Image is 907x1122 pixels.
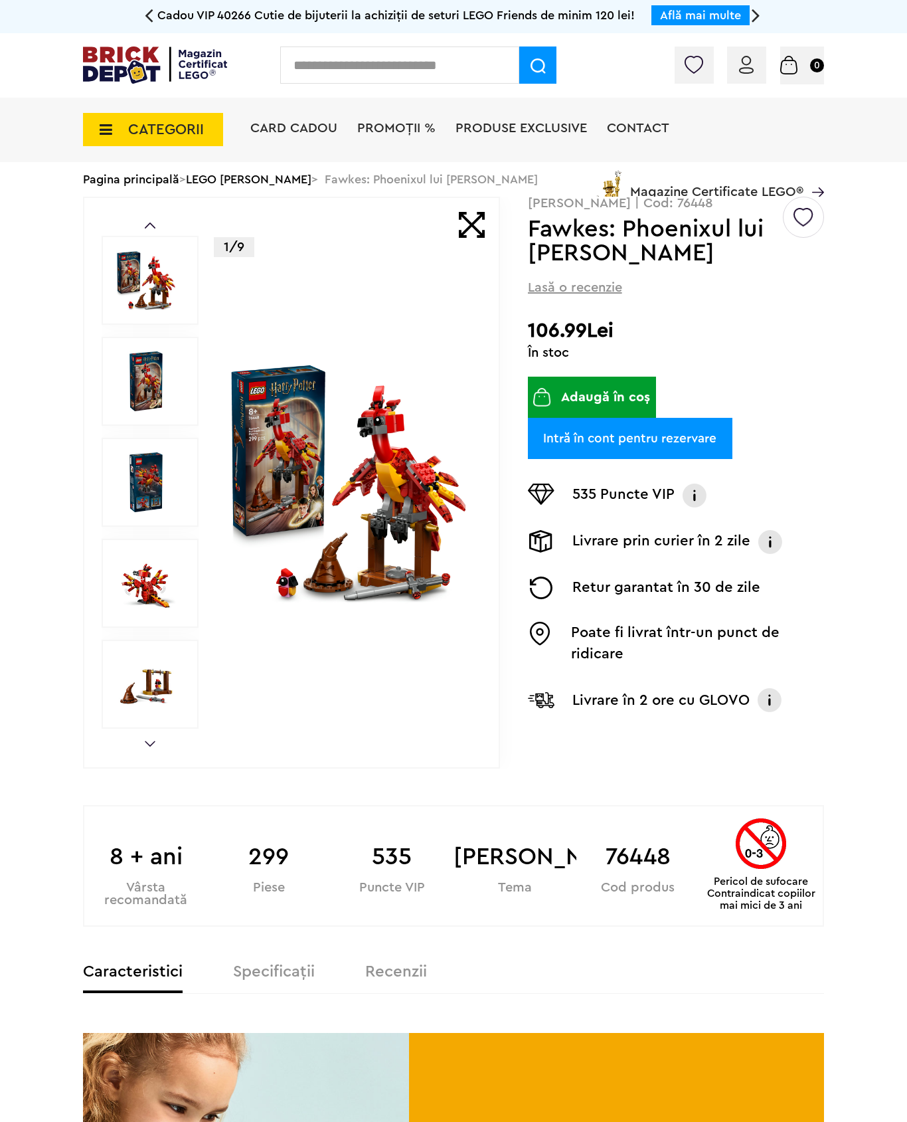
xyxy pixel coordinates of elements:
img: Easybox [528,622,553,646]
label: Caracteristici [83,964,183,980]
img: Puncte VIP [528,484,554,505]
a: Află mai multe [660,9,741,21]
a: Intră în cont pentru rezervare [528,418,732,459]
p: Livrare în 2 ore cu GLOVO [572,690,750,711]
small: 0 [810,58,824,72]
span: Cadou VIP 40266 Cutie de bijuterii la achiziții de seturi LEGO Friends de minim 120 lei! [157,9,635,21]
img: Livrare [528,530,554,553]
button: Adaugă în coș [528,377,656,418]
a: PROMOȚII % [357,122,436,135]
img: Info VIP [681,484,708,508]
b: 535 [331,839,453,875]
div: În stoc [528,346,824,359]
label: Specificații [233,964,315,980]
img: Fawkes: Phoenixul lui Dumbledore [116,250,176,310]
div: Tema [453,882,576,894]
div: Puncte VIP [331,882,453,894]
b: 76448 [576,839,699,875]
p: Retur garantat în 30 de zile [572,577,760,599]
a: Magazine Certificate LEGO® [803,168,824,181]
img: Livrare Glovo [528,692,554,708]
div: Cod produs [576,882,699,894]
img: Returnare [528,577,554,599]
b: [PERSON_NAME] [453,839,576,875]
div: Pericol de sufocare Contraindicat copiilor mai mici de 3 ani [700,818,823,911]
span: Lasă o recenzie [528,278,622,297]
img: Info livrare prin curier [757,530,783,554]
p: [PERSON_NAME] | Cod: 76448 [528,197,824,210]
img: Fawkes: Phoenixul lui Dumbledore LEGO 76448 [116,452,176,512]
a: Produse exclusive [455,122,587,135]
a: Contact [607,122,669,135]
h2: 106.99Lei [528,319,824,343]
span: CATEGORII [128,122,204,137]
a: Next [145,741,155,747]
span: Magazine Certificate LEGO® [630,168,803,199]
a: Card Cadou [250,122,337,135]
p: 535 Puncte VIP [572,484,675,508]
label: Recenzii [365,964,427,980]
img: Info livrare cu GLOVO [756,687,783,713]
img: LEGO Harry Potter Fawkes: Phoenixul lui Dumbledore [116,654,176,714]
img: Fawkes: Phoenixul lui Dumbledore [228,361,470,604]
p: Livrare prin curier în 2 zile [572,530,750,554]
b: 8 + ani [84,839,207,875]
a: Prev [145,223,155,229]
b: 299 [207,839,330,875]
img: Fawkes: Phoenixul lui Dumbledore [116,351,176,411]
h1: Fawkes: Phoenixul lui [PERSON_NAME] [528,217,781,265]
div: Vârsta recomandată [84,882,207,907]
p: Poate fi livrat într-un punct de ridicare [571,622,824,664]
p: 1/9 [214,237,254,257]
img: Seturi Lego Fawkes: Phoenixul lui Dumbledore [116,553,176,613]
div: Piese [207,882,330,894]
